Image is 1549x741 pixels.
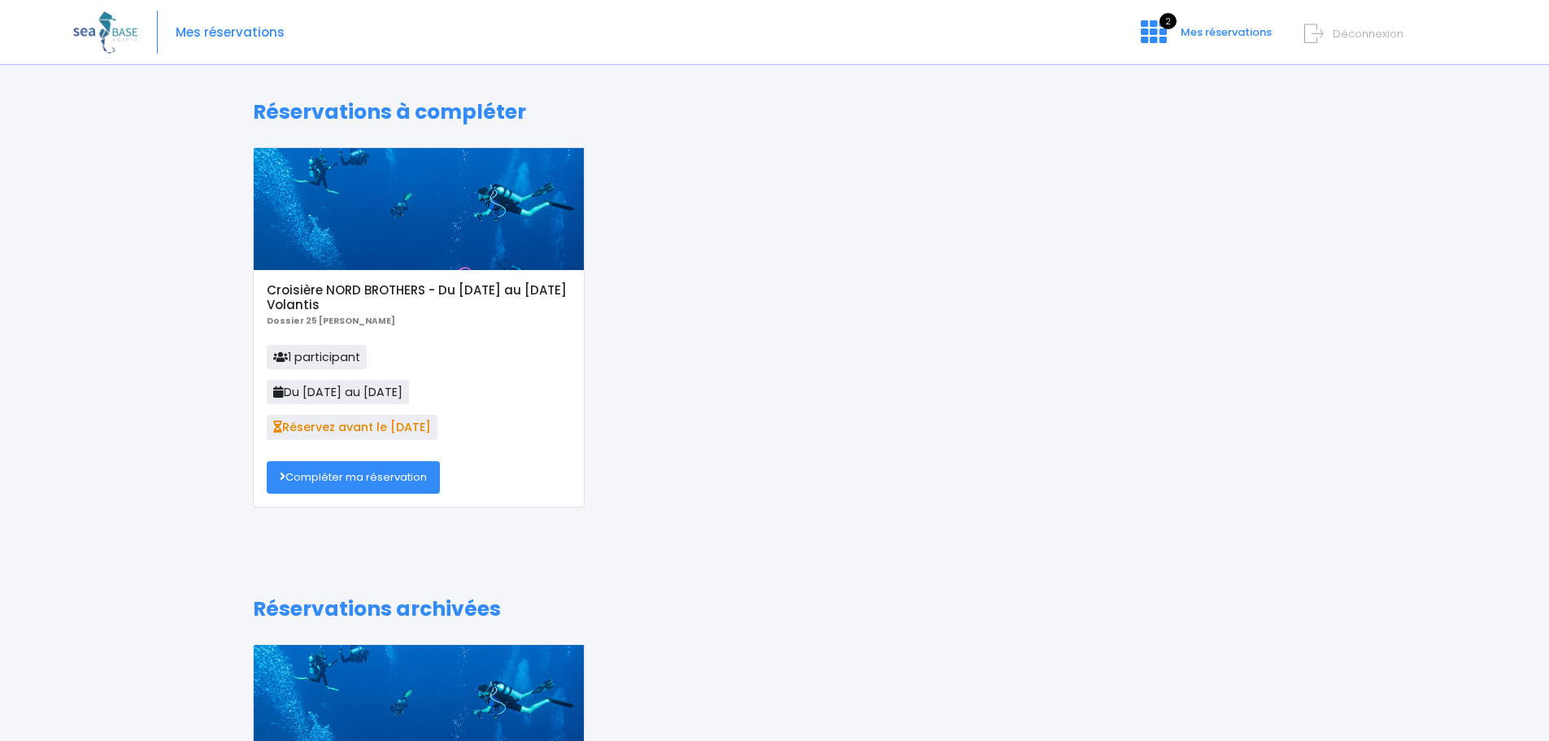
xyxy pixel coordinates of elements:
h5: Croisière NORD BROTHERS - Du [DATE] au [DATE] Volantis [267,283,570,312]
h1: Réservations à compléter [253,100,1296,124]
span: 1 participant [267,345,367,369]
span: Mes réservations [1181,24,1272,40]
span: Réservez avant le [DATE] [267,415,437,439]
a: 2 Mes réservations [1128,30,1281,46]
span: Du [DATE] au [DATE] [267,380,409,404]
a: Compléter ma réservation [267,461,440,494]
span: Déconnexion [1333,26,1403,41]
b: Dossier 25 [PERSON_NAME] [267,315,395,327]
h1: Réservations archivées [253,597,1296,621]
span: 2 [1160,13,1177,29]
